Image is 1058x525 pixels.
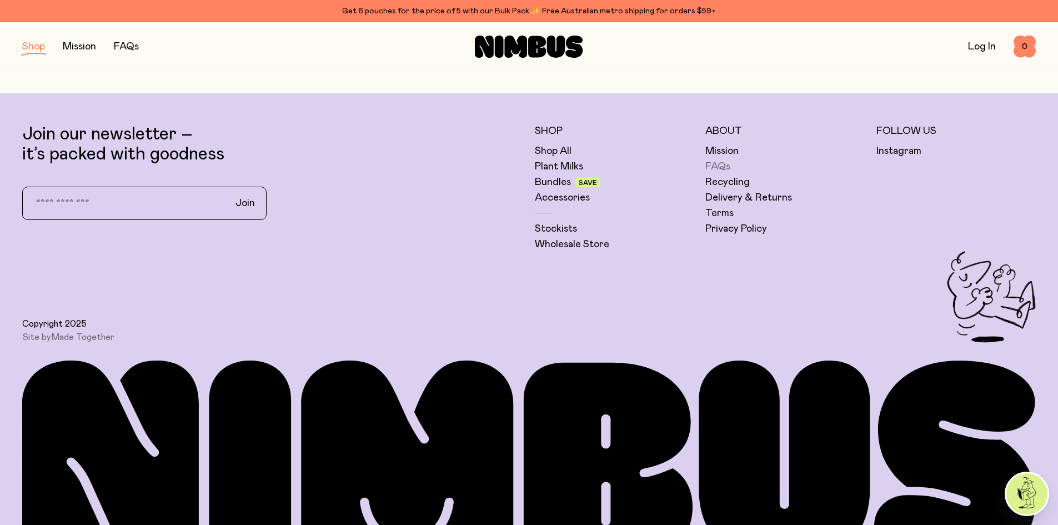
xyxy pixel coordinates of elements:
[535,176,571,189] a: Bundles
[705,176,750,189] a: Recycling
[235,197,255,210] span: Join
[22,124,524,164] p: Join our newsletter – it’s packed with goodness
[63,42,96,52] a: Mission
[705,160,730,173] a: FAQs
[227,192,264,215] button: Join
[705,191,792,204] a: Delivery & Returns
[535,124,695,138] h5: Shop
[876,124,1036,138] h5: Follow Us
[22,318,87,329] span: Copyright 2025
[535,191,590,204] a: Accessories
[1014,36,1036,58] button: 0
[705,207,734,220] a: Terms
[1006,473,1047,514] img: agent
[535,144,571,158] a: Shop All
[705,124,865,138] h5: About
[705,222,767,236] a: Privacy Policy
[876,144,921,158] a: Instagram
[22,4,1036,18] div: Get 6 pouches for the price of 5 with our Bulk Pack ✨ Free Australian metro shipping for orders $59+
[705,144,739,158] a: Mission
[51,333,114,342] a: Made Together
[535,160,583,173] a: Plant Milks
[535,222,577,236] a: Stockists
[114,42,139,52] a: FAQs
[535,238,609,251] a: Wholesale Store
[579,179,597,186] span: Save
[22,332,114,343] span: Site by
[968,42,996,52] a: Log In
